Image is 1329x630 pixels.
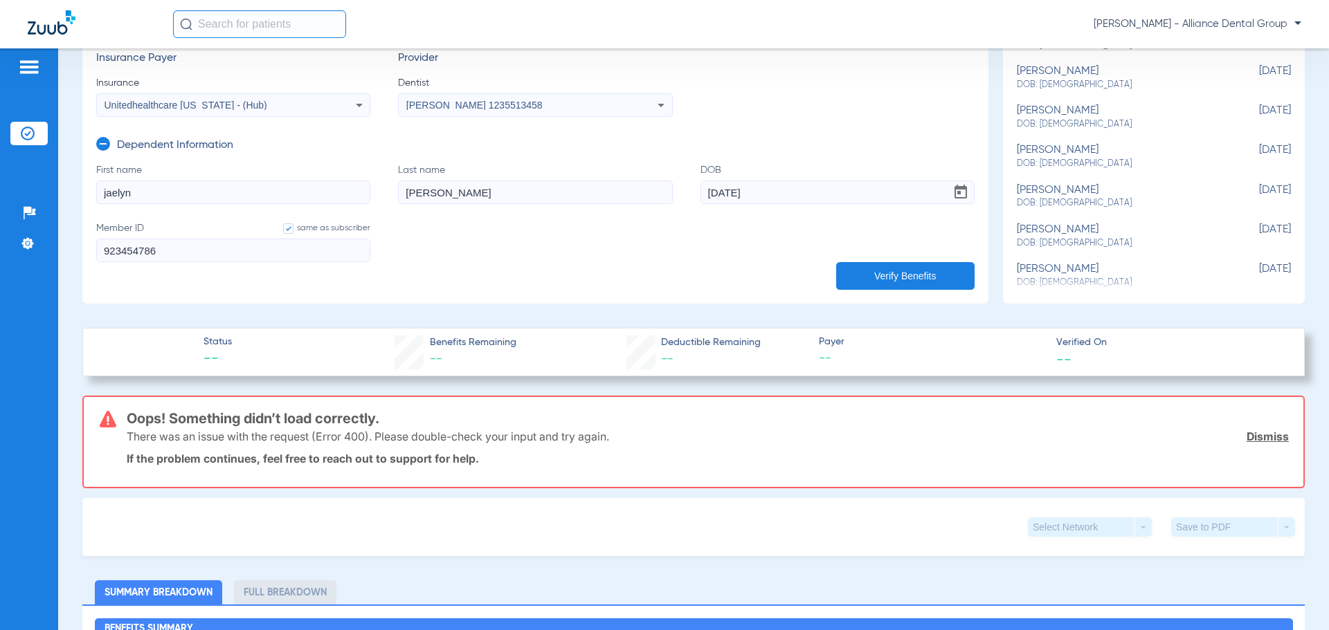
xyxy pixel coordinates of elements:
h3: Oops! Something didn’t load correctly. [127,411,1289,425]
span: [DATE] [1222,223,1291,249]
div: [PERSON_NAME] [1017,104,1222,130]
span: Deductible Remaining [661,335,761,350]
span: DOB: [DEMOGRAPHIC_DATA] [1017,158,1222,170]
li: Full Breakdown [234,580,336,604]
span: -- [430,353,442,365]
button: Verify Benefits [836,262,975,290]
span: [PERSON_NAME] 1235513458 [406,100,543,111]
span: -- [204,350,232,369]
span: Insurance [96,76,370,90]
span: Payer [819,335,1045,349]
label: Last name [398,163,672,204]
div: [PERSON_NAME] [1017,223,1222,249]
input: Last name [398,180,672,204]
span: [DATE] [1222,184,1291,210]
span: DOB: [DEMOGRAPHIC_DATA] [1017,237,1222,250]
input: First name [96,180,370,204]
span: Unitedhealthcare [US_STATE] - (Hub) [105,100,267,111]
label: First name [96,163,370,204]
span: Benefits Remaining [430,335,516,350]
p: There was an issue with the request (Error 400). Please double-check your input and try again. [127,429,609,443]
img: hamburger-icon [18,59,40,75]
p: If the problem continues, feel free to reach out to support for help. [127,452,1289,465]
h3: Insurance Payer [96,52,370,66]
input: DOBOpen calendar [700,180,975,204]
span: -- [819,350,1045,367]
span: -- [1056,351,1072,366]
span: DOB: [DEMOGRAPHIC_DATA] [1017,197,1222,210]
a: Dismiss [1247,429,1289,443]
span: DOB: [DEMOGRAPHIC_DATA] [1017,118,1222,131]
span: [DATE] [1222,263,1291,288]
span: -- [661,353,673,365]
h3: Provider [398,52,672,66]
span: [DATE] [1222,144,1291,169]
span: [DATE] [1222,104,1291,130]
span: Status [204,335,232,349]
li: Summary Breakdown [95,580,222,604]
span: Verified On [1056,335,1282,350]
input: Search for patients [173,10,346,38]
span: [PERSON_NAME] - Alliance Dental Group [1094,17,1301,31]
h3: Dependent Information [117,139,233,153]
span: DOB: [DEMOGRAPHIC_DATA] [1017,79,1222,91]
span: [DATE] [1222,65,1291,91]
label: Member ID [96,221,370,262]
img: error-icon [100,411,116,427]
div: [PERSON_NAME] [1017,184,1222,210]
div: [PERSON_NAME] [1017,263,1222,288]
div: [PERSON_NAME] [1017,144,1222,169]
img: Zuub Logo [28,10,75,35]
span: Dentist [398,76,672,90]
input: Member IDsame as subscriber [96,239,370,262]
div: [PERSON_NAME] [1017,65,1222,91]
label: same as subscriber [269,221,370,235]
button: Open calendar [947,178,975,206]
img: Search Icon [180,18,192,30]
label: DOB [700,163,975,204]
